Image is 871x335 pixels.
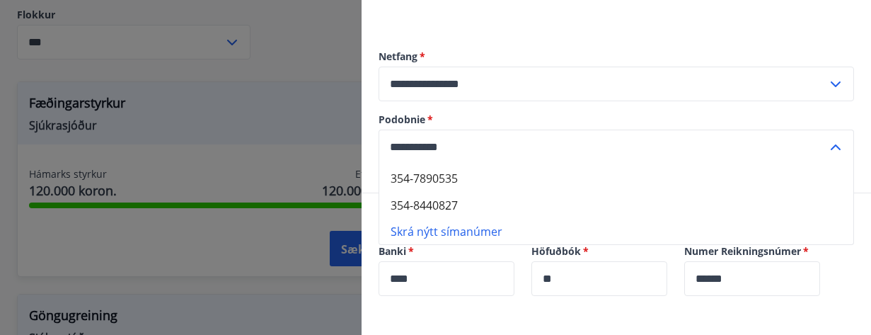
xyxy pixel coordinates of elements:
[391,197,458,212] font: 354-8440827
[379,113,425,126] font: Podobnie
[531,244,581,258] font: Höfuðbók
[684,244,801,258] font: Numer Reikningsnúmer
[391,224,502,239] font: Skrá nýtt símanúmer
[391,171,458,186] font: 354-7890535
[379,50,417,63] font: Netfang
[379,244,406,258] font: Banki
